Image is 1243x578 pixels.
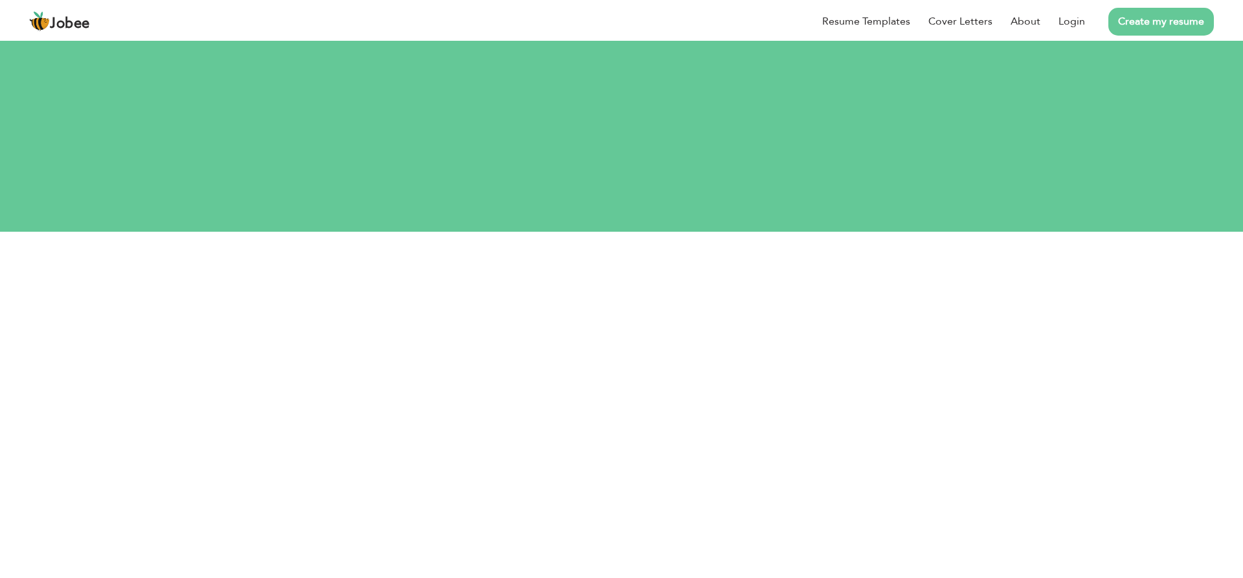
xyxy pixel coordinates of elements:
a: About [1011,14,1040,29]
a: Jobee [29,11,90,32]
a: Cover Letters [928,14,992,29]
img: jobee.io [29,11,50,32]
a: Login [1058,14,1085,29]
a: Resume Templates [822,14,910,29]
span: Jobee [50,17,90,31]
a: Create my resume [1108,8,1214,36]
